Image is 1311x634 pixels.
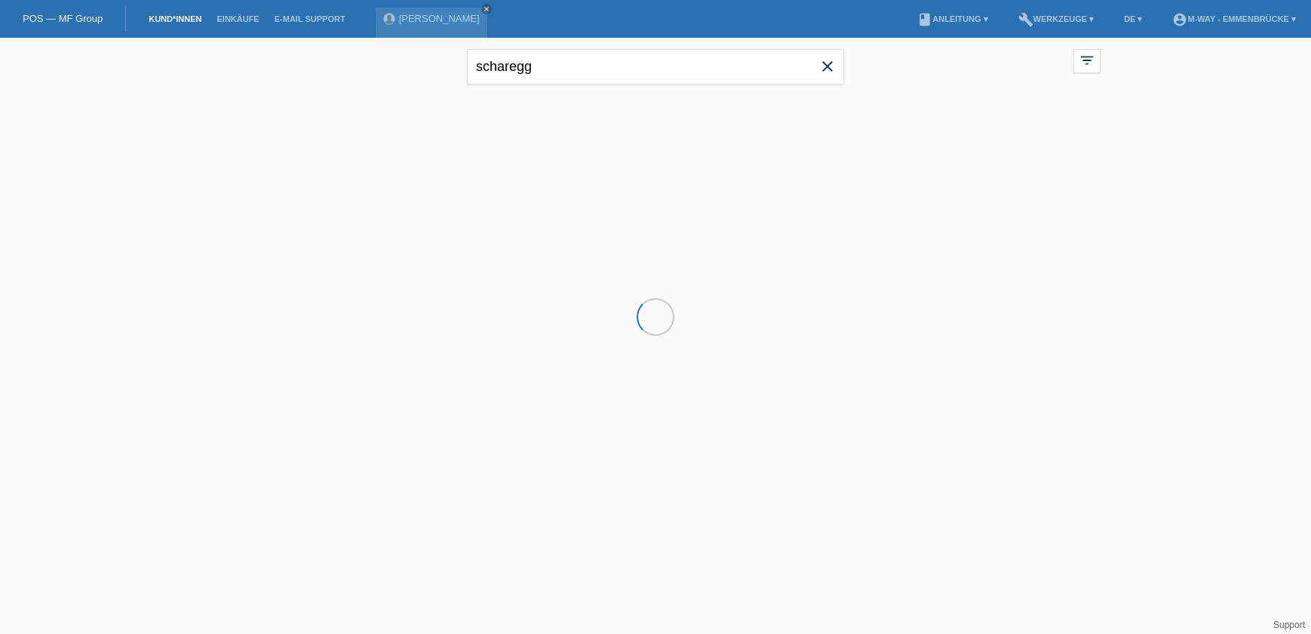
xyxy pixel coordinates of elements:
a: account_circlem-way - Emmenbrücke ▾ [1165,14,1303,23]
a: close [481,4,492,14]
a: POS — MF Group [23,13,103,24]
a: Support [1273,620,1305,630]
i: book [917,12,932,27]
a: DE ▾ [1116,14,1150,23]
a: [PERSON_NAME] [399,13,480,24]
input: Suche... [467,49,844,85]
a: bookAnleitung ▾ [910,14,995,23]
a: Kund*innen [141,14,209,23]
i: close [818,57,837,75]
a: E-Mail Support [267,14,353,23]
i: build [1018,12,1033,27]
i: account_circle [1172,12,1187,27]
i: filter_list [1079,52,1095,69]
i: close [483,5,490,13]
a: Einkäufe [209,14,266,23]
a: buildWerkzeuge ▾ [1011,14,1102,23]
